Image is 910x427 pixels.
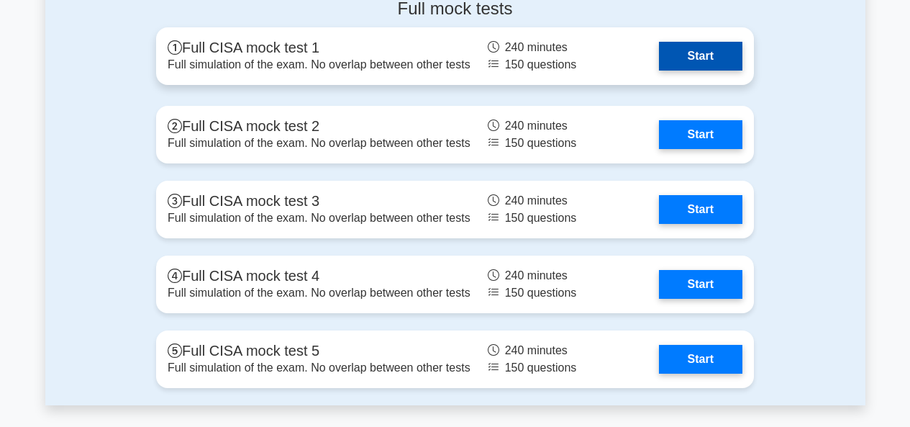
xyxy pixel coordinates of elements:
a: Start [659,42,742,71]
a: Start [659,195,742,224]
a: Start [659,270,742,299]
a: Start [659,120,742,149]
a: Start [659,345,742,374]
